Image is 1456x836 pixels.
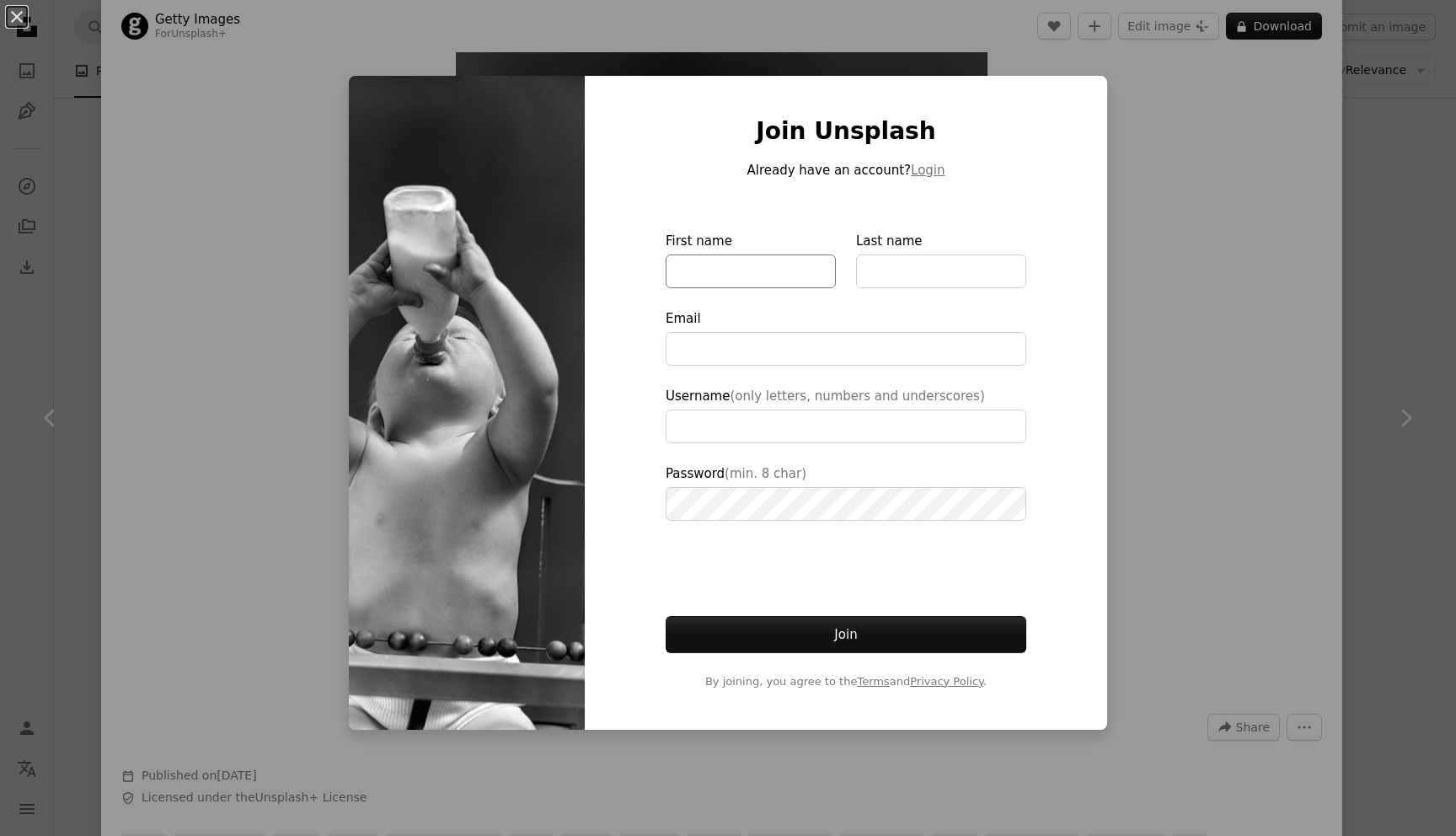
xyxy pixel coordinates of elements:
label: Email [666,308,1026,366]
input: Last name [856,255,1026,288]
img: premium_photo-1664392333341-15cad5e864b9 [349,76,585,731]
label: Last name [856,231,1026,288]
input: Username(only letters, numbers and underscores) [666,410,1026,443]
input: First name [666,255,836,288]
h1: Join Unsplash [666,116,1026,147]
input: Password(min. 8 char) [666,487,1026,521]
button: Join [666,616,1026,653]
a: Privacy Policy [910,675,983,688]
label: First name [666,231,836,288]
p: Already have an account? [666,160,1026,180]
span: (min. 8 char) [725,466,806,481]
span: By joining, you agree to the and . [666,673,1026,690]
button: Login [911,160,945,180]
label: Username [666,386,1026,443]
label: Password [666,464,1026,521]
a: Terms [857,675,889,688]
span: (only letters, numbers and underscores) [730,389,984,404]
input: Email [666,332,1026,366]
